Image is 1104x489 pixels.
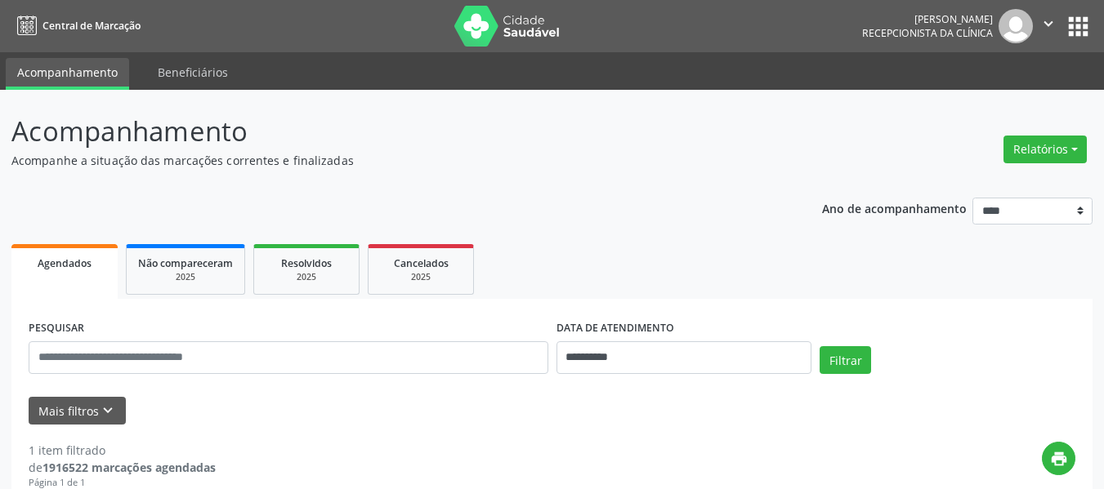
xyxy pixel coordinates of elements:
[138,256,233,270] span: Não compareceram
[99,402,117,420] i: keyboard_arrow_down
[822,198,967,218] p: Ano de acompanhamento
[11,152,768,169] p: Acompanhe a situação das marcações correntes e finalizadas
[1050,450,1068,468] i: print
[266,271,347,283] div: 2025
[42,460,216,475] strong: 1916522 marcações agendadas
[1064,12,1093,41] button: apps
[1039,15,1057,33] i: 
[1003,136,1087,163] button: Relatórios
[1042,442,1075,475] button: print
[1033,9,1064,43] button: 
[999,9,1033,43] img: img
[29,316,84,341] label: PESQUISAR
[38,256,92,270] span: Agendados
[380,271,462,283] div: 2025
[138,271,233,283] div: 2025
[6,58,129,90] a: Acompanhamento
[11,111,768,152] p: Acompanhamento
[11,12,141,39] a: Central de Marcação
[862,26,993,40] span: Recepcionista da clínica
[281,256,332,270] span: Resolvidos
[146,58,239,87] a: Beneficiários
[820,346,871,374] button: Filtrar
[42,19,141,33] span: Central de Marcação
[29,459,216,476] div: de
[29,442,216,459] div: 1 item filtrado
[556,316,674,341] label: DATA DE ATENDIMENTO
[29,397,126,425] button: Mais filtroskeyboard_arrow_down
[394,256,449,270] span: Cancelados
[862,12,993,26] div: [PERSON_NAME]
